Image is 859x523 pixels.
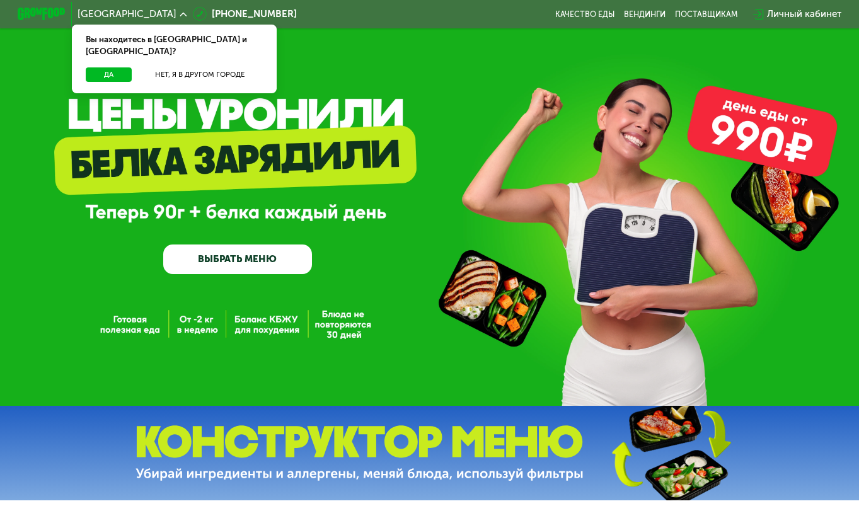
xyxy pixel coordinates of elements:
[137,67,263,82] button: Нет, я в другом городе
[163,244,312,274] a: ВЫБРАТЬ МЕНЮ
[72,25,277,67] div: Вы находитесь в [GEOGRAPHIC_DATA] и [GEOGRAPHIC_DATA]?
[555,9,614,19] a: Качество еды
[675,9,737,19] div: поставщикам
[624,9,666,19] a: Вендинги
[86,67,132,82] button: Да
[767,7,841,21] div: Личный кабинет
[78,9,176,19] span: [GEOGRAPHIC_DATA]
[193,7,297,21] a: [PHONE_NUMBER]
